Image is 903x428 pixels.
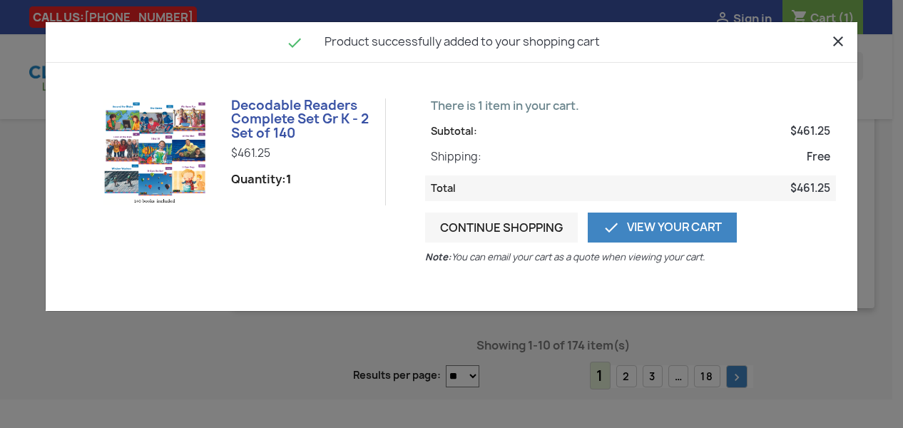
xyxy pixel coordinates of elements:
span: $461.25 [790,124,830,138]
p: There is 1 item in your cart. [425,98,836,113]
b: Note: [425,250,451,264]
button: Close [830,31,847,50]
h6: Decodable Readers Complete Set Gr K - 2 Set of 140 [231,98,374,141]
span: Quantity: [231,172,292,186]
a: View Your Cart [588,213,737,243]
span: Total [431,181,456,195]
h4: Product successfully added to your shopping cart [56,33,847,51]
span: $461.25 [790,181,830,195]
span: Shipping: [431,150,481,164]
span: Free [807,150,830,164]
img: Decodable Readers Complete Set Gr K - 2 Set of 140 [103,98,210,205]
p: You can email your cart as a quote when viewing your cart. [425,250,710,264]
p: $461.25 [231,146,374,160]
i:  [286,34,303,51]
i:  [603,219,620,236]
button: Continue shopping [425,213,578,243]
span: Subtotal: [431,124,477,138]
strong: 1 [286,171,292,187]
i: close [830,33,847,50]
